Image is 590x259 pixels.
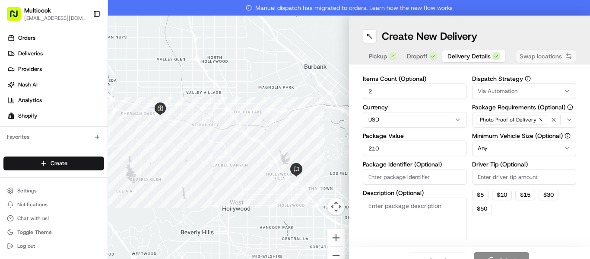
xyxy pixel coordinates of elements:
[369,52,387,61] span: Pickup
[147,85,157,96] button: Start new chat
[363,141,467,156] input: Enter package value
[17,243,35,249] span: Log out
[17,201,48,208] span: Notifications
[382,29,477,43] h1: Create New Delivery
[3,47,108,61] a: Deliveries
[98,134,116,141] span: [DATE]
[3,198,104,211] button: Notifications
[3,130,104,144] div: Favorites
[27,157,92,164] span: Wisdom [PERSON_NAME]
[363,190,467,196] label: Description (Optional)
[472,190,488,200] button: $5
[22,56,143,65] input: Clear
[472,112,576,128] button: Photo Proof of Delivery
[18,34,35,42] span: Orders
[3,109,108,123] a: Shopify
[472,133,576,139] label: Minimum Vehicle Size (Optional)
[27,134,92,141] span: Wisdom [PERSON_NAME]
[472,83,576,99] button: Via Automation
[17,134,24,141] img: 1736555255976-a54dd68f-1ca7-489b-9aae-adbdc363a1c4
[51,160,67,167] span: Create
[94,157,97,164] span: •
[134,111,157,121] button: See all
[472,161,576,167] label: Driver Tip (Optional)
[3,157,104,170] button: Create
[478,87,517,95] span: Via Automation
[539,190,558,200] button: $30
[246,3,453,12] span: Manual dispatch has migrated to orders. Learn how the new flow works
[18,112,38,120] span: Shopify
[24,6,51,15] button: Multicook
[567,104,573,110] button: Package Requirements (Optional)
[3,93,108,107] a: Analytics
[492,190,512,200] button: $10
[39,91,119,98] div: We're available if you need us!
[9,83,24,98] img: 1736555255976-a54dd68f-1ca7-489b-9aae-adbdc363a1c4
[363,169,467,185] input: Enter package identifier
[61,195,105,201] a: Powered byPylon
[472,104,576,110] label: Package Requirements (Optional)
[24,15,86,22] button: [EMAIL_ADDRESS][DOMAIN_NAME]
[8,112,15,119] img: Shopify logo
[3,78,108,92] a: Nash AI
[86,195,105,201] span: Pylon
[5,190,70,205] a: 📗Knowledge Base
[9,9,26,26] img: Nash
[17,187,37,194] span: Settings
[327,229,345,246] button: Zoom in
[70,190,142,205] a: 💻API Documentation
[3,212,104,224] button: Chat with us!
[3,226,104,238] button: Toggle Theme
[39,83,142,91] div: Start new chat
[18,65,42,73] span: Providers
[472,204,492,214] button: $50
[18,81,38,89] span: Nash AI
[9,149,22,166] img: Wisdom Oko
[363,83,467,99] input: Enter number of items
[525,76,531,82] button: Dispatch Strategy
[363,76,467,82] label: Items Count (Optional)
[94,134,97,141] span: •
[17,158,24,165] img: 1736555255976-a54dd68f-1ca7-489b-9aae-adbdc363a1c4
[515,190,535,200] button: $15
[98,157,116,164] span: [DATE]
[3,185,104,197] button: Settings
[9,112,55,119] div: Past conversations
[3,62,108,76] a: Providers
[327,198,345,215] button: Map camera controls
[363,133,467,139] label: Package Value
[3,3,89,24] button: Multicook[EMAIL_ADDRESS][DOMAIN_NAME]
[18,50,43,58] span: Deliveries
[480,116,536,123] span: Photo Proof of Delivery
[363,161,467,167] label: Package Identifier (Optional)
[565,133,571,139] button: Minimum Vehicle Size (Optional)
[18,83,34,98] img: 8571987876998_91fb9ceb93ad5c398215_72.jpg
[472,76,576,82] label: Dispatch Strategy
[472,169,576,185] input: Enter driver tip amount
[407,52,428,61] span: Dropoff
[447,52,491,61] span: Delivery Details
[3,240,104,252] button: Log out
[9,126,22,143] img: Wisdom Oko
[17,229,52,236] span: Toggle Theme
[363,104,467,110] label: Currency
[3,31,108,45] a: Orders
[18,96,42,104] span: Analytics
[17,215,49,222] span: Chat with us!
[9,35,157,48] p: Welcome 👋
